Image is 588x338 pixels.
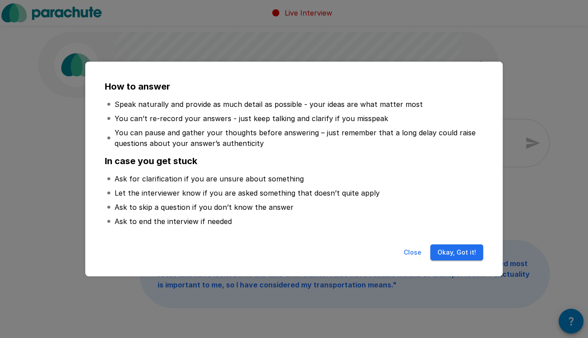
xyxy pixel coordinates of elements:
[105,156,197,166] b: In case you get stuck
[115,188,380,198] p: Let the interviewer know if you are asked something that doesn’t quite apply
[115,113,388,124] p: You can’t re-record your answers - just keep talking and clarify if you misspeak
[398,244,427,261] button: Close
[115,216,232,227] p: Ask to end the interview if needed
[430,244,483,261] button: Okay, Got it!
[115,127,481,149] p: You can pause and gather your thoughts before answering – just remember that a long delay could r...
[115,202,294,212] p: Ask to skip a question if you don’t know the answer
[105,81,170,92] b: How to answer
[115,99,423,110] p: Speak naturally and provide as much detail as possible - your ideas are what matter most
[115,173,304,184] p: Ask for clarification if you are unsure about something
